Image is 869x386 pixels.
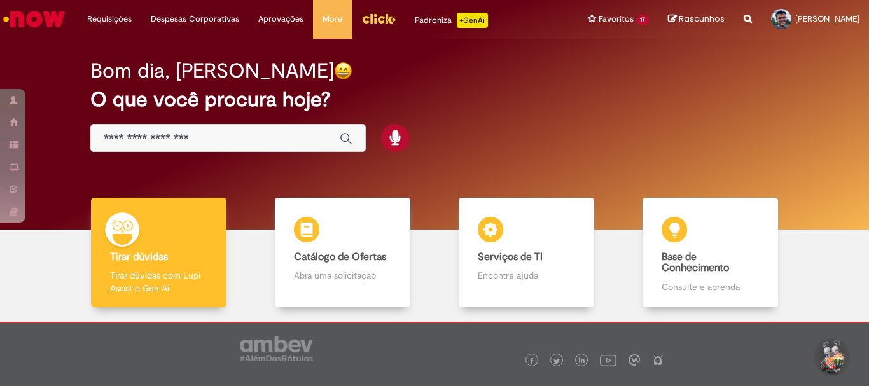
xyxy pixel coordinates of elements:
p: +GenAi [457,13,488,28]
p: Abra uma solicitação [294,269,391,282]
img: happy-face.png [334,62,352,80]
h2: Bom dia, [PERSON_NAME] [90,60,334,82]
img: logo_footer_workplace.png [629,354,640,366]
img: logo_footer_linkedin.png [579,357,585,365]
p: Tirar dúvidas com Lupi Assist e Gen Ai [110,269,207,294]
span: Despesas Corporativas [151,13,239,25]
span: Aprovações [258,13,303,25]
img: logo_footer_youtube.png [600,352,616,368]
a: Rascunhos [668,13,725,25]
b: Base de Conhecimento [662,251,729,275]
h2: O que você procura hoje? [90,88,779,111]
div: Padroniza [415,13,488,28]
b: Tirar dúvidas [110,251,168,263]
img: logo_footer_ambev_rotulo_gray.png [240,336,313,361]
span: More [323,13,342,25]
a: Tirar dúvidas Tirar dúvidas com Lupi Assist e Gen Ai [67,198,251,308]
span: Favoritos [599,13,634,25]
img: click_logo_yellow_360x200.png [361,9,396,28]
a: Catálogo de Ofertas Abra uma solicitação [251,198,434,308]
img: logo_footer_twitter.png [553,358,560,364]
img: logo_footer_naosei.png [652,354,664,366]
span: Requisições [87,13,132,25]
span: [PERSON_NAME] [795,13,859,24]
img: logo_footer_facebook.png [529,358,535,364]
button: Iniciar Conversa de Suporte [812,338,850,376]
b: Serviços de TI [478,251,543,263]
img: ServiceNow [1,6,67,32]
span: Rascunhos [679,13,725,25]
p: Encontre ajuda [478,269,574,282]
b: Catálogo de Ofertas [294,251,386,263]
a: Base de Conhecimento Consulte e aprenda [618,198,802,308]
p: Consulte e aprenda [662,280,758,293]
a: Serviços de TI Encontre ajuda [434,198,618,308]
span: 17 [636,15,649,25]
